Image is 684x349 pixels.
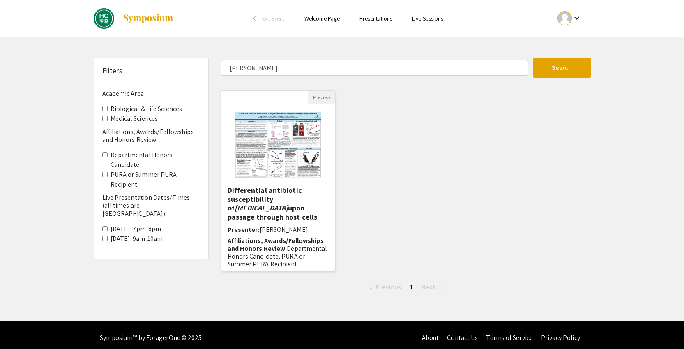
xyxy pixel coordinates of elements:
a: DREAMS Spring 2025 [94,8,174,29]
a: Privacy Policy [541,333,580,342]
em: [MEDICAL_DATA] [235,203,288,213]
mat-icon: Expand account dropdown [572,13,582,23]
h6: Affiliations, Awards/Fellowships and Honors Review [102,128,200,143]
a: Terms of Service [486,333,533,342]
span: Previous [375,283,401,291]
label: [DATE]: 7pm-8pm [111,224,161,234]
label: Biological & Life Sciences [111,104,182,114]
h5: Filters [102,66,123,75]
label: [DATE]: 9am-10am [111,234,163,244]
span: [PERSON_NAME] [260,225,308,234]
label: Medical Sciences [111,114,158,124]
ul: Pagination [221,281,591,294]
a: About [422,333,439,342]
img: DREAMS Spring 2025 [94,8,114,29]
button: Search [533,58,591,78]
span: Departmental Honors Candidate, PURA or Summer PURA Recipient [228,244,327,268]
a: Welcome Page [304,15,340,22]
div: arrow_back_ios [253,16,258,21]
iframe: Chat [6,312,35,343]
span: 1 [410,283,413,291]
div: Open Presentation <p>Differential antibiotic susceptibility of <em>Legionella pneumophila</em> up... [221,90,336,271]
a: Live Sessions [412,15,443,22]
a: Presentations [359,15,392,22]
span: Next [421,283,435,291]
h6: Presenter: [228,226,329,233]
button: Preview [308,91,335,104]
a: Contact Us [447,333,478,342]
img: Symposium by ForagerOne [122,14,174,23]
span: Affiliations, Awards/Fellowships and Honors Review: [228,236,324,253]
span: Exit Event [262,15,285,22]
h6: Live Presentation Dates/Times (all times are [GEOGRAPHIC_DATA]): [102,194,200,217]
input: Search Keyword(s) Or Author(s) [221,60,528,76]
img: <p>Differential antibiotic susceptibility of <em>Legionella pneumophila</em> upon passage through... [227,104,329,186]
label: Departmental Honors Candidate [111,150,200,170]
h6: Academic Area [102,90,200,97]
button: Expand account dropdown [549,9,590,28]
h5: Differential antibiotic susceptibility of upon passage through host cells [228,186,329,221]
label: PURA or Summer PURA Recipient [111,170,200,190]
